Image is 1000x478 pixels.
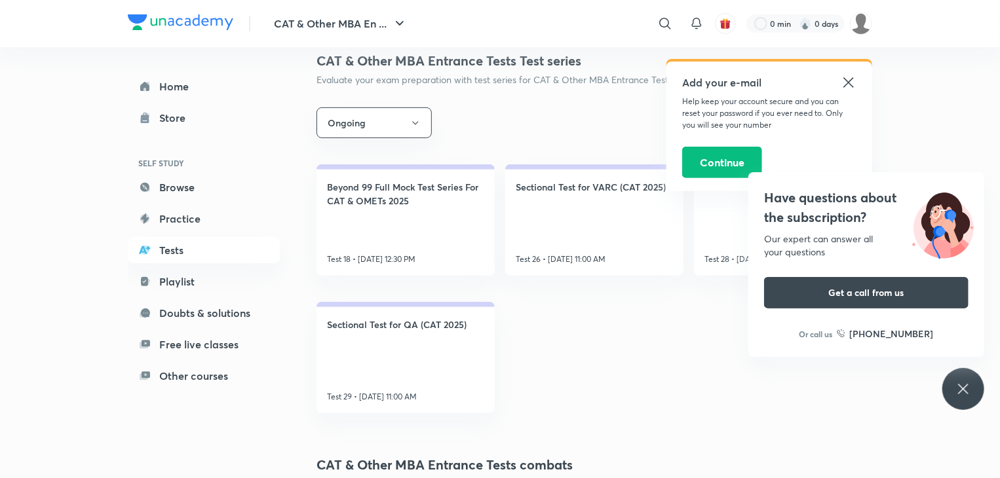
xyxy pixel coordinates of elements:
a: Other courses [128,363,280,389]
button: avatar [715,13,736,34]
img: avatar [720,18,731,29]
div: Our expert can answer all your questions [764,232,969,259]
a: Sectional Test for VARC (CAT 2025)Test 26 • [DATE] 11:00 AM [505,164,683,276]
a: Sectional Test for LRDITest 28 • [DATE] 11:00 AM [694,164,872,276]
h6: SELF STUDY [128,152,280,174]
img: Company Logo [128,14,233,30]
img: ttu_illustration_new.svg [902,188,984,259]
a: Beyond 99 Full Mock Test Series For CAT & OMETs 2025Test 18 • [DATE] 12:30 PM [317,164,495,276]
a: Doubts & solutions [128,300,280,326]
img: streak [799,17,812,30]
a: Store [128,105,280,131]
a: Home [128,73,280,100]
h6: [PHONE_NUMBER] [850,327,934,340]
a: Browse [128,174,280,200]
h5: Add your e-mail [682,75,856,90]
a: Practice [128,206,280,232]
p: Test 28 • [DATE] 11:00 AM [704,253,794,265]
a: [PHONE_NUMBER] [837,327,934,340]
a: Tests [128,237,280,263]
h4: CAT & Other MBA Entrance Tests Test series [317,51,672,71]
h4: Beyond 99 Full Mock Test Series For CAT & OMETs 2025 [327,180,484,208]
p: Test 29 • [DATE] 11:00 AM [327,391,417,403]
img: Anish Raj [850,12,872,35]
h4: Have questions about the subscription? [764,188,969,227]
p: Help keep your account secure and you can reset your password if you ever need to. Only you will ... [682,96,856,131]
p: Test 18 • [DATE] 12:30 PM [327,253,415,265]
a: Sectional Test for QA (CAT 2025)Test 29 • [DATE] 11:00 AM [317,302,495,413]
p: Or call us [799,328,833,340]
h4: Sectional Test for VARC (CAT 2025) [516,180,666,194]
h4: Sectional Test for QA (CAT 2025) [327,318,467,331]
a: Playlist [128,268,280,295]
p: Test 26 • [DATE] 11:00 AM [516,253,606,265]
div: Store [159,110,193,126]
a: Free live classes [128,331,280,358]
button: Continue [682,147,762,178]
a: Company Logo [128,14,233,33]
button: CAT & Other MBA En ... [266,10,415,37]
p: Evaluate your exam preparation with test series for CAT & Other MBA Entrance Tests [317,73,672,86]
a: SEE ALL [832,55,867,69]
h4: CAT & Other MBA Entrance Tests combats [317,455,573,475]
button: Ongoing [317,107,432,138]
button: Get a call from us [764,277,969,308]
